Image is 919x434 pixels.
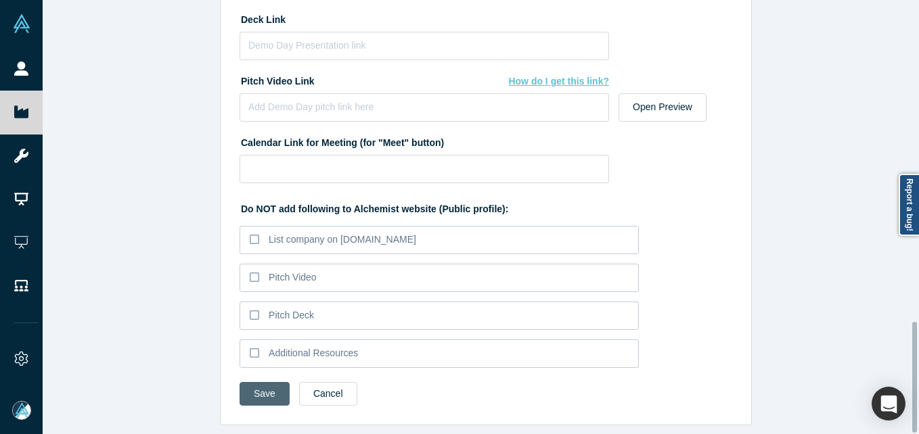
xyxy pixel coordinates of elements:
input: Add Demo Day pitch link here [240,93,609,122]
div: List company on [DOMAIN_NAME] [269,233,416,247]
button: Open Preview [619,93,707,122]
img: Alchemist Vault Logo [12,14,31,33]
label: Pitch Video Link [240,70,609,89]
label: Do NOT add following to Alchemist website (Public profile): [240,197,732,216]
button: Cancel [299,382,357,406]
div: Additional Resources [269,346,358,360]
button: Save [240,382,290,406]
span: How do I get this link? [508,76,609,87]
a: Report a bug! [899,174,919,236]
label: Calendar Link for Meeting (for "Meet" button) [240,131,444,150]
div: Pitch Video [269,270,317,285]
label: Deck Link [240,8,286,27]
img: Mia Scott's Account [12,401,31,420]
div: Pitch Deck [269,308,314,322]
input: Demo Day Presentation link [240,32,609,60]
